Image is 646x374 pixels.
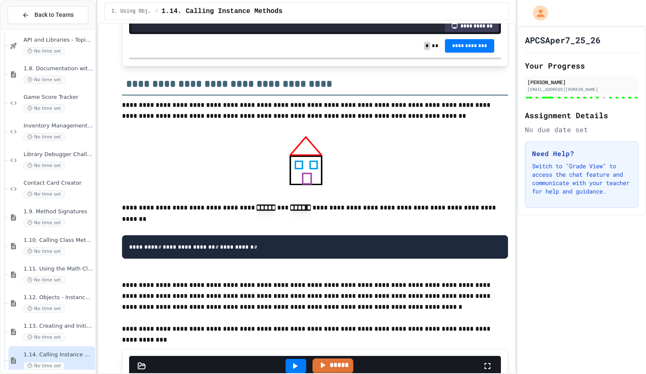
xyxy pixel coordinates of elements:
[525,109,638,121] h2: Assignment Details
[24,208,93,215] span: 1.9. Method Signatures
[24,162,65,170] span: No time set
[525,34,601,46] h1: APCSAper7_25_26
[24,37,93,44] span: API and Libraries - Topic 1.7
[8,6,88,24] button: Back to Teams
[527,78,636,86] div: [PERSON_NAME]
[24,104,65,112] span: No time set
[24,351,93,358] span: 1.14. Calling Instance Methods
[24,294,93,301] span: 1.12. Objects - Instances of Classes
[24,47,65,55] span: No time set
[24,333,65,341] span: No time set
[524,3,550,23] div: My Account
[24,190,65,198] span: No time set
[161,6,283,16] span: 1.14. Calling Instance Methods
[24,122,93,130] span: Inventory Management System
[24,133,65,141] span: No time set
[24,151,93,158] span: Library Debugger Challenge
[24,276,65,284] span: No time set
[525,60,638,72] h2: Your Progress
[527,86,636,93] div: [EMAIL_ADDRESS][DOMAIN_NAME]
[532,162,631,196] p: Switch to "Grade View" to access the chat feature and communicate with your teacher for help and ...
[155,8,158,15] span: /
[24,76,65,84] span: No time set
[24,180,93,187] span: Contact Card Creator
[24,305,65,313] span: No time set
[24,94,93,101] span: Game Score Tracker
[34,11,74,19] span: Back to Teams
[111,8,152,15] span: 1. Using Objects and Methods
[24,265,93,273] span: 1.11. Using the Math Class
[24,237,93,244] span: 1.10. Calling Class Methods
[24,219,65,227] span: No time set
[24,362,65,370] span: No time set
[24,323,93,330] span: 1.13. Creating and Initializing Objects: Constructors
[24,65,93,72] span: 1.8. Documentation with Comments and Preconditions
[24,247,65,255] span: No time set
[525,125,638,135] div: No due date set
[532,149,631,159] h3: Need Help?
